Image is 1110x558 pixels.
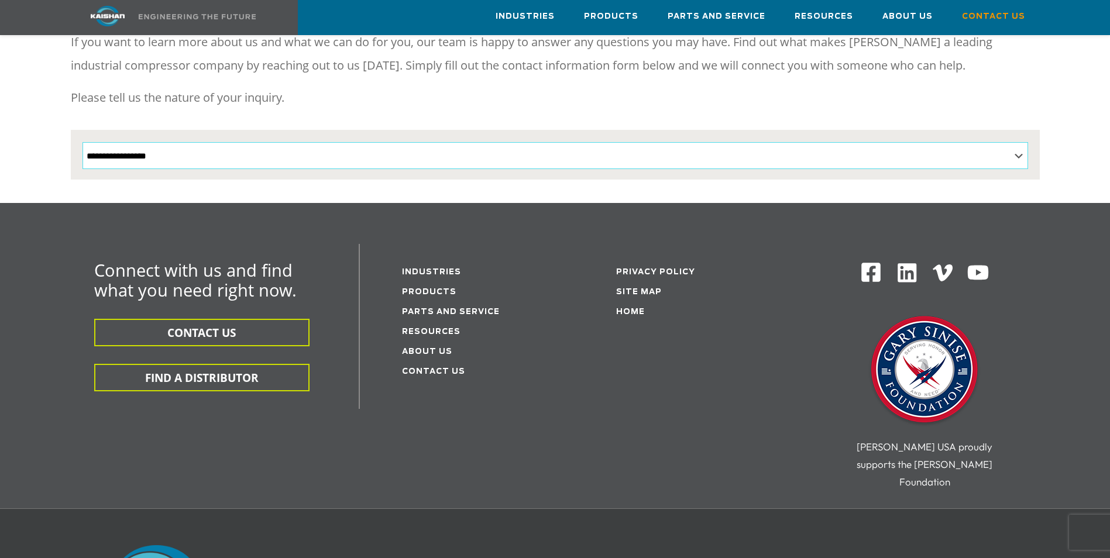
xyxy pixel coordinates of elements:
[616,288,662,296] a: Site Map
[94,319,310,346] button: CONTACT US
[933,264,953,281] img: Vimeo
[857,440,992,488] span: [PERSON_NAME] USA proudly supports the [PERSON_NAME] Foundation
[71,86,1040,109] p: Please tell us the nature of your inquiry.
[64,6,152,26] img: kaishan logo
[496,1,555,32] a: Industries
[668,10,765,23] span: Parts and Service
[402,328,461,336] a: Resources
[402,308,500,316] a: Parts and service
[882,10,933,23] span: About Us
[584,1,638,32] a: Products
[967,261,989,284] img: Youtube
[962,1,1025,32] a: Contact Us
[795,1,853,32] a: Resources
[402,368,465,376] a: Contact Us
[795,10,853,23] span: Resources
[402,288,456,296] a: Products
[71,30,1040,77] p: If you want to learn more about us and what we can do for you, our team is happy to answer any qu...
[94,259,297,301] span: Connect with us and find what you need right now.
[402,268,461,276] a: Industries
[668,1,765,32] a: Parts and Service
[860,261,882,283] img: Facebook
[962,10,1025,23] span: Contact Us
[94,364,310,391] button: FIND A DISTRIBUTOR
[496,10,555,23] span: Industries
[616,308,645,316] a: Home
[584,10,638,23] span: Products
[616,268,695,276] a: Privacy Policy
[896,261,919,284] img: Linkedin
[139,14,256,19] img: Engineering the future
[882,1,933,32] a: About Us
[402,348,452,356] a: About Us
[866,312,983,429] img: Gary Sinise Foundation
